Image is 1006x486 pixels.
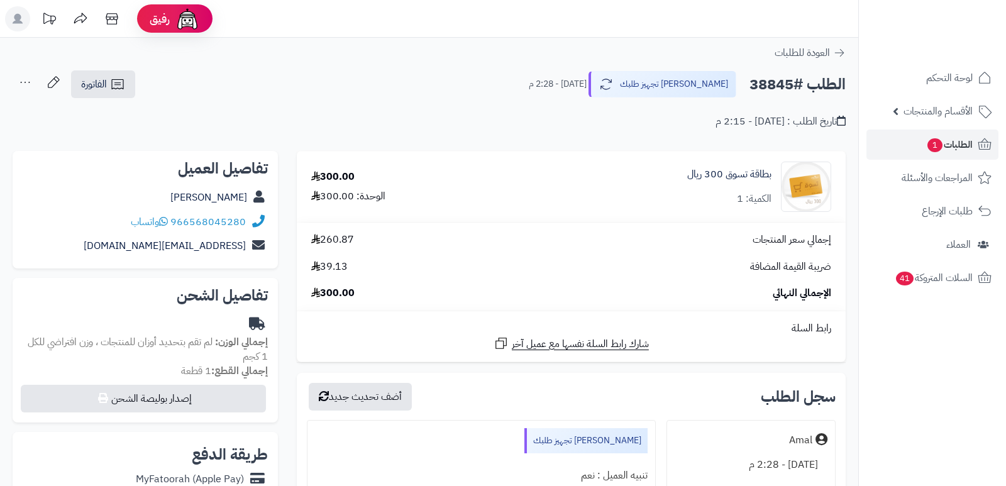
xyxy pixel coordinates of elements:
span: 1 [927,138,942,152]
span: لم تقم بتحديد أوزان للمنتجات ، وزن افتراضي للكل 1 كجم [28,334,268,364]
span: رفيق [150,11,170,26]
a: واتساب [131,214,168,229]
a: [EMAIL_ADDRESS][DOMAIN_NAME] [84,238,246,253]
h2: تفاصيل العميل [23,161,268,176]
span: الأقسام والمنتجات [904,102,973,120]
img: 1670315518-300-90x90.png [782,162,831,212]
div: رابط السلة [302,321,841,336]
strong: إجمالي القطع: [211,363,268,378]
a: 966568045280 [170,214,246,229]
div: تاريخ الطلب : [DATE] - 2:15 م [716,114,846,129]
h2: تفاصيل الشحن [23,288,268,303]
h2: الطلب #38845 [749,72,846,97]
div: الوحدة: 300.00 [311,189,385,204]
button: أضف تحديث جديد [309,383,412,411]
a: العملاء [866,229,998,260]
a: الفاتورة [71,70,135,98]
a: تحديثات المنصة [33,6,65,35]
a: بطاقة تسوق 300 ريال [687,167,771,182]
small: [DATE] - 2:28 م [529,78,587,91]
span: طلبات الإرجاع [922,202,973,220]
span: ضريبة القيمة المضافة [750,260,831,274]
button: إصدار بوليصة الشحن [21,385,266,412]
img: logo-2.png [920,30,994,56]
button: [PERSON_NAME] تجهيز طلبك [589,71,736,97]
h2: طريقة الدفع [192,447,268,462]
strong: إجمالي الوزن: [215,334,268,350]
div: Amal [789,433,812,448]
a: شارك رابط السلة نفسها مع عميل آخر [494,336,649,351]
span: 260.87 [311,233,354,247]
span: 41 [896,272,914,285]
span: 300.00 [311,286,355,301]
div: [DATE] - 2:28 م [675,453,827,477]
span: الإجمالي النهائي [773,286,831,301]
span: العملاء [946,236,971,253]
div: [PERSON_NAME] تجهيز طلبك [524,428,648,453]
span: الفاتورة [81,77,107,92]
div: الكمية: 1 [737,192,771,206]
a: لوحة التحكم [866,63,998,93]
a: الطلبات1 [866,130,998,160]
span: العودة للطلبات [775,45,830,60]
a: المراجعات والأسئلة [866,163,998,193]
span: شارك رابط السلة نفسها مع عميل آخر [512,337,649,351]
a: [PERSON_NAME] [170,190,247,205]
span: المراجعات والأسئلة [902,169,973,187]
img: ai-face.png [175,6,200,31]
span: لوحة التحكم [926,69,973,87]
span: إجمالي سعر المنتجات [753,233,831,247]
h3: سجل الطلب [761,389,836,404]
a: العودة للطلبات [775,45,846,60]
small: 1 قطعة [181,363,268,378]
span: 39.13 [311,260,348,274]
span: السلات المتروكة [895,269,973,287]
div: 300.00 [311,170,355,184]
span: الطلبات [926,136,973,153]
a: السلات المتروكة41 [866,263,998,293]
a: طلبات الإرجاع [866,196,998,226]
